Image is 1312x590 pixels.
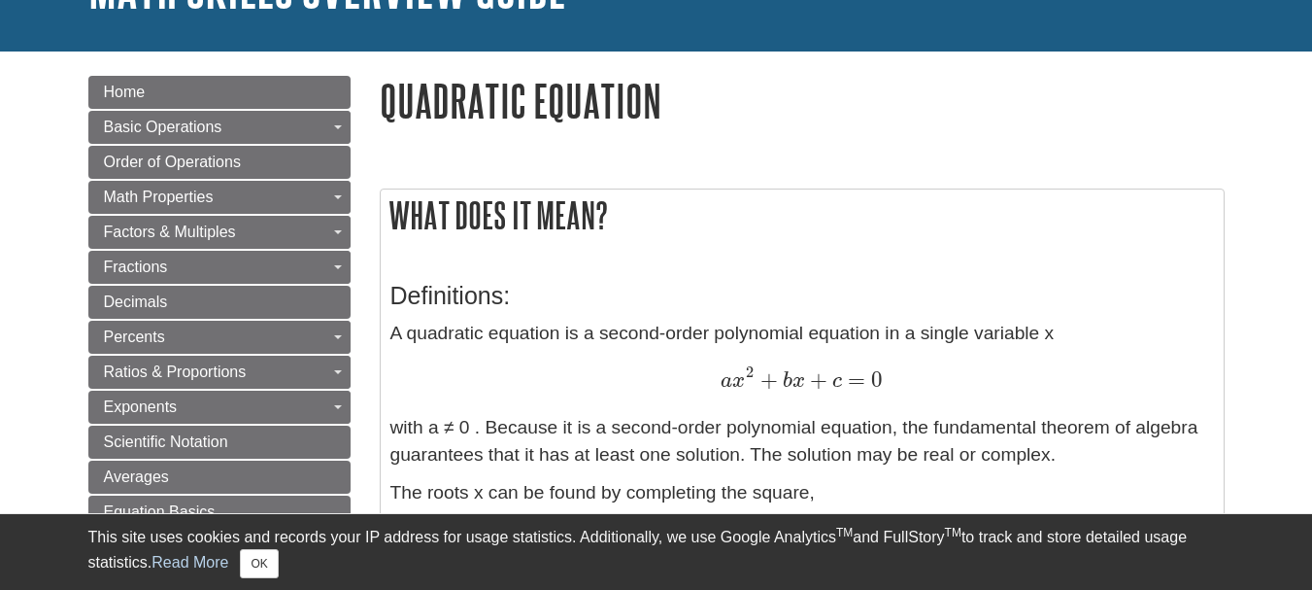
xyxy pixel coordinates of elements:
sup: TM [945,526,961,539]
a: Exponents [88,391,351,424]
span: Exponents [104,399,178,415]
h2: What does it mean? [381,190,1224,241]
a: Ratios & Proportions [88,356,351,389]
span: Percents [104,329,165,345]
span: 2 [746,363,754,381]
a: Percents [88,321,351,354]
a: Basic Operations [88,111,351,144]
a: Fractions [88,251,351,284]
span: Order of Operations [104,154,241,170]
a: Factors & Multiples [88,216,351,249]
span: 0 [865,366,883,393]
span: Factors & Multiples [104,224,236,240]
span: Equation Basics [104,503,216,520]
h1: Quadratic Equation [380,76,1225,125]
span: Home [104,84,146,100]
div: This site uses cookies and records your IP address for usage statistics. Additionally, we use Goo... [88,526,1225,578]
span: Fractions [104,259,168,275]
span: Decimals [104,294,168,310]
span: Math Properties [104,189,214,205]
sup: TM [836,526,853,539]
span: = [842,366,865,393]
span: b [778,370,792,392]
span: x [732,370,745,392]
a: Equation Basics [88,496,351,529]
span: Scientific Notation [104,434,228,450]
span: + [756,366,778,393]
span: Ratios & Proportions [104,364,247,380]
span: a [721,370,732,392]
a: Averages [88,461,351,494]
span: Averages [104,469,169,485]
a: Decimals [88,286,351,319]
a: Read More [151,554,228,571]
a: Scientific Notation [88,426,351,459]
a: Home [88,76,351,109]
span: x [792,370,805,392]
span: + [805,366,827,393]
p: A quadratic equation is a second-order polynomial equation in a single variable x with a ≠ 0 . Be... [390,320,1214,470]
a: Order of Operations [88,146,351,179]
span: Basic Operations [104,119,222,135]
span: c [827,370,842,392]
button: Close [240,549,278,578]
h3: Definitions: [390,282,1214,310]
a: Math Properties [88,181,351,214]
